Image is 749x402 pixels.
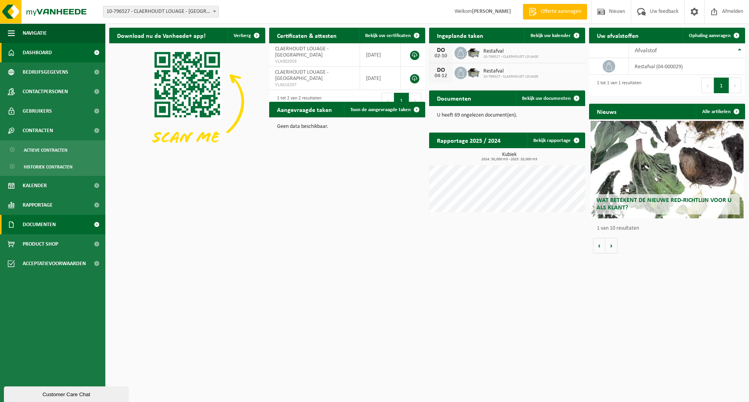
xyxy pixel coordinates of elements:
[4,385,130,402] iframe: chat widget
[2,142,103,157] a: Actieve contracten
[483,48,538,55] span: Restafval
[437,113,577,118] p: U heeft 69 ongelezen document(en).
[269,28,344,43] h2: Certificaten & attesten
[23,101,52,121] span: Gebruikers
[531,33,571,38] span: Bekijk uw kalender
[275,46,328,58] span: CLAERHOUDT LOUAGE - [GEOGRAPHIC_DATA]
[365,33,411,38] span: Bekijk uw certificaten
[275,58,354,65] span: VLA902059
[23,176,47,195] span: Kalender
[729,78,741,93] button: Next
[635,48,657,54] span: Afvalstof
[234,33,251,38] span: Verberg
[275,82,354,88] span: VLA616297
[23,234,58,254] span: Product Shop
[269,102,340,117] h2: Aangevraagde taken
[277,124,417,129] p: Geen data beschikbaar.
[429,133,508,148] h2: Rapportage 2025 / 2024
[696,104,744,119] a: Alle artikelen
[382,93,394,108] button: Previous
[589,28,646,43] h2: Uw afvalstoffen
[516,90,584,106] a: Bekijk uw documenten
[23,195,53,215] span: Rapportage
[472,9,511,14] strong: [PERSON_NAME]
[359,28,424,43] a: Bekijk uw certificaten
[597,226,741,231] p: 1 van 10 resultaten
[433,67,449,73] div: DO
[605,238,618,253] button: Volgende
[433,53,449,59] div: 02-10
[483,74,538,79] span: 10-796527 - CLAERHOUDT LOUAGE
[689,33,731,38] span: Ophaling aanvragen
[629,58,745,75] td: restafval (04-000029)
[23,82,68,101] span: Contactpersonen
[360,43,400,67] td: [DATE]
[596,197,731,211] span: Wat betekent de nieuwe RED-richtlijn voor u als klant?
[593,238,605,253] button: Vorige
[429,90,479,106] h2: Documenten
[589,104,624,119] h2: Nieuws
[714,78,729,93] button: 1
[350,107,411,112] span: Toon de aangevraagde taken
[701,78,714,93] button: Previous
[467,46,480,59] img: WB-5000-GAL-GY-01
[103,6,218,17] span: 10-796527 - CLAERHOUDT LOUAGE - VEURNE
[483,55,538,59] span: 10-796527 - CLAERHOUDT LOUAGE
[24,159,73,174] span: Historiek contracten
[23,23,47,43] span: Navigatie
[593,77,641,94] div: 1 tot 1 van 1 resultaten
[23,215,56,234] span: Documenten
[433,47,449,53] div: DO
[467,66,480,79] img: WB-5000-GAL-GY-01
[394,93,409,108] button: 1
[227,28,264,43] button: Verberg
[23,254,86,273] span: Acceptatievoorwaarden
[433,158,585,161] span: 2024: 30,000 m3 - 2025: 20,000 m3
[344,102,424,117] a: Toon de aangevraagde taken
[2,159,103,174] a: Historiek contracten
[109,28,213,43] h2: Download nu de Vanheede+ app!
[522,96,571,101] span: Bekijk uw documenten
[483,68,538,74] span: Restafval
[429,28,491,43] h2: Ingeplande taken
[23,43,52,62] span: Dashboard
[524,28,584,43] a: Bekijk uw kalender
[433,73,449,79] div: 04-12
[24,143,67,158] span: Actieve contracten
[275,69,328,81] span: CLAERHOUDT LOUAGE - [GEOGRAPHIC_DATA]
[273,92,321,109] div: 1 tot 2 van 2 resultaten
[591,121,744,218] a: Wat betekent de nieuwe RED-richtlijn voor u als klant?
[23,121,53,140] span: Contracten
[523,4,587,19] a: Offerte aanvragen
[433,152,585,161] h3: Kubiek
[23,62,68,82] span: Bedrijfsgegevens
[103,6,219,18] span: 10-796527 - CLAERHOUDT LOUAGE - VEURNE
[109,43,265,160] img: Download de VHEPlus App
[527,133,584,148] a: Bekijk rapportage
[409,93,421,108] button: Next
[683,28,744,43] a: Ophaling aanvragen
[539,8,583,16] span: Offerte aanvragen
[360,67,400,90] td: [DATE]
